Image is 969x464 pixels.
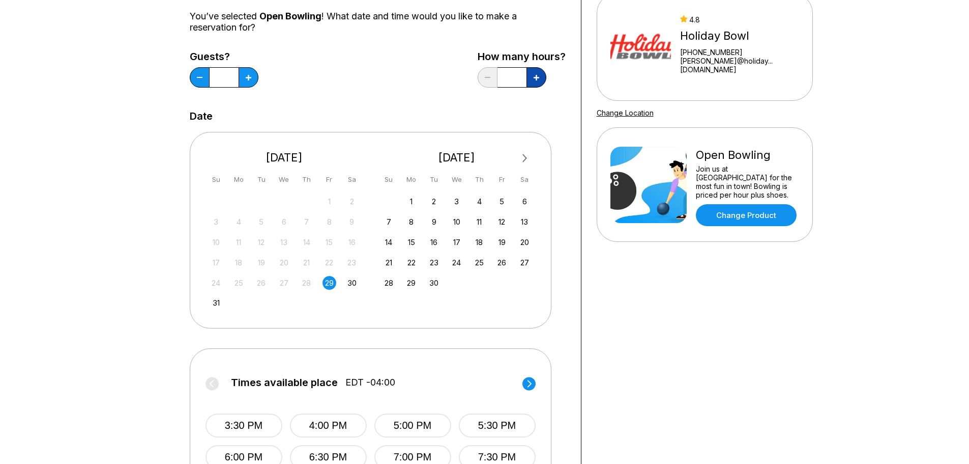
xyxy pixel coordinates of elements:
div: Choose Wednesday, September 3rd, 2025 [450,195,463,208]
div: Choose Tuesday, September 16th, 2025 [427,235,441,249]
div: Choose Sunday, September 21st, 2025 [382,256,396,269]
div: Not available Wednesday, August 20th, 2025 [277,256,291,269]
div: Not available Sunday, August 10th, 2025 [209,235,223,249]
div: Choose Saturday, September 27th, 2025 [518,256,532,269]
div: Tu [254,173,268,186]
div: Not available Sunday, August 17th, 2025 [209,256,223,269]
div: Not available Monday, August 25th, 2025 [232,276,246,290]
div: Not available Tuesday, August 12th, 2025 [254,235,268,249]
label: Guests? [190,51,258,62]
div: Choose Tuesday, September 2nd, 2025 [427,195,441,208]
div: Not available Monday, August 4th, 2025 [232,215,246,229]
div: Sa [518,173,532,186]
div: Th [300,173,313,186]
div: Not available Tuesday, August 5th, 2025 [254,215,268,229]
a: Change Location [597,108,654,117]
div: Mo [404,173,418,186]
a: Change Product [696,204,797,226]
div: Not available Tuesday, August 19th, 2025 [254,256,268,269]
div: Choose Saturday, September 13th, 2025 [518,215,532,229]
div: Choose Monday, September 29th, 2025 [404,276,418,290]
div: Not available Saturday, August 16th, 2025 [345,235,359,249]
div: 4.8 [680,15,799,24]
div: Su [382,173,396,186]
div: Tu [427,173,441,186]
div: Not available Wednesday, August 6th, 2025 [277,215,291,229]
div: Choose Sunday, August 31st, 2025 [209,296,223,310]
div: Not available Saturday, August 9th, 2025 [345,215,359,229]
div: [PHONE_NUMBER] [680,48,799,57]
div: Choose Thursday, September 11th, 2025 [473,215,486,229]
button: 3:30 PM [205,414,282,438]
div: Choose Wednesday, September 24th, 2025 [450,256,463,269]
div: Choose Friday, September 26th, 2025 [495,256,509,269]
div: Choose Friday, September 12th, 2025 [495,215,509,229]
div: Not available Saturday, August 2nd, 2025 [345,195,359,208]
div: Not available Tuesday, August 26th, 2025 [254,276,268,290]
div: Choose Saturday, September 20th, 2025 [518,235,532,249]
img: Holiday Bowl [610,9,671,85]
div: Choose Thursday, September 25th, 2025 [473,256,486,269]
div: Choose Friday, September 19th, 2025 [495,235,509,249]
div: Not available Sunday, August 3rd, 2025 [209,215,223,229]
button: Next Month [517,150,533,167]
div: Mo [232,173,246,186]
div: Not available Friday, August 1st, 2025 [322,195,336,208]
div: Not available Sunday, August 24th, 2025 [209,276,223,290]
div: Choose Wednesday, September 10th, 2025 [450,215,463,229]
img: Open Bowling [610,147,687,223]
label: How many hours? [478,51,566,62]
div: Not available Friday, August 8th, 2025 [322,215,336,229]
div: Choose Tuesday, September 23rd, 2025 [427,256,441,269]
span: Times available place [231,377,338,388]
button: 5:00 PM [374,414,451,438]
div: [DATE] [378,151,536,165]
div: month 2025-09 [380,194,533,290]
div: Not available Monday, August 11th, 2025 [232,235,246,249]
div: Holiday Bowl [680,29,799,43]
div: Choose Wednesday, September 17th, 2025 [450,235,463,249]
div: We [450,173,463,186]
span: Open Bowling [259,11,321,21]
div: Choose Thursday, September 4th, 2025 [473,195,486,208]
a: [PERSON_NAME]@holiday...[DOMAIN_NAME] [680,57,799,74]
div: Not available Thursday, August 21st, 2025 [300,256,313,269]
div: Fr [322,173,336,186]
div: Choose Thursday, September 18th, 2025 [473,235,486,249]
div: Not available Monday, August 18th, 2025 [232,256,246,269]
div: Not available Thursday, August 14th, 2025 [300,235,313,249]
div: Choose Friday, September 5th, 2025 [495,195,509,208]
div: Not available Wednesday, August 13th, 2025 [277,235,291,249]
div: Choose Tuesday, September 30th, 2025 [427,276,441,290]
div: Choose Monday, September 22nd, 2025 [404,256,418,269]
div: Choose Friday, August 29th, 2025 [322,276,336,290]
div: Choose Monday, September 8th, 2025 [404,215,418,229]
div: Choose Saturday, September 6th, 2025 [518,195,532,208]
div: Not available Friday, August 22nd, 2025 [322,256,336,269]
div: Su [209,173,223,186]
div: month 2025-08 [208,194,361,310]
div: Open Bowling [696,148,799,162]
div: Not available Wednesday, August 27th, 2025 [277,276,291,290]
div: Not available Saturday, August 23rd, 2025 [345,256,359,269]
button: 4:00 PM [290,414,367,438]
button: 5:30 PM [459,414,536,438]
div: Choose Tuesday, September 9th, 2025 [427,215,441,229]
div: Choose Sunday, September 7th, 2025 [382,215,396,229]
div: Th [473,173,486,186]
div: Not available Friday, August 15th, 2025 [322,235,336,249]
span: EDT -04:00 [345,377,395,388]
div: Choose Saturday, August 30th, 2025 [345,276,359,290]
div: Join us at [GEOGRAPHIC_DATA] for the most fun in town! Bowling is priced per hour plus shoes. [696,165,799,199]
div: Not available Thursday, August 28th, 2025 [300,276,313,290]
div: Choose Sunday, September 28th, 2025 [382,276,396,290]
div: Sa [345,173,359,186]
label: Date [190,111,213,122]
div: You’ve selected ! What date and time would you like to make a reservation for? [190,11,566,33]
div: Choose Monday, September 1st, 2025 [404,195,418,208]
div: Not available Thursday, August 7th, 2025 [300,215,313,229]
div: Fr [495,173,509,186]
div: Choose Sunday, September 14th, 2025 [382,235,396,249]
div: Choose Monday, September 15th, 2025 [404,235,418,249]
div: [DATE] [205,151,363,165]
